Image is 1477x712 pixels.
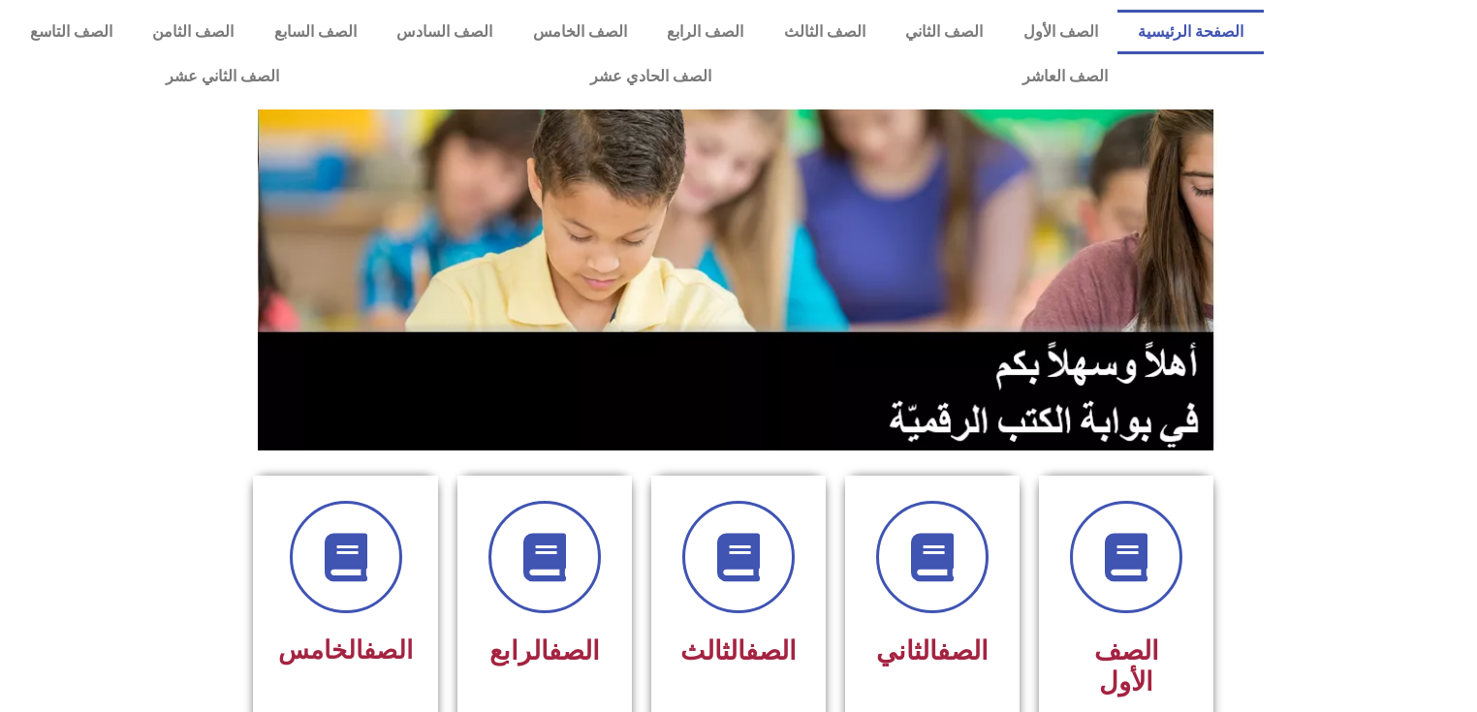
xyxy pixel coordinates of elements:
a: الصف الحادي عشر [434,54,866,99]
a: الصف الثاني عشر [10,54,434,99]
span: الصف الأول [1094,635,1159,697]
a: الصف الثاني [885,10,1002,54]
span: الثاني [876,635,989,666]
a: الصف العاشر [866,54,1263,99]
a: الصف [937,635,989,666]
span: الرابع [489,635,600,666]
a: الصف السابع [254,10,376,54]
a: الصف الخامس [513,10,646,54]
a: الصف الرابع [646,10,763,54]
a: الصف الثامن [133,10,254,54]
a: الصف السادس [376,10,512,54]
a: الصف [363,635,413,665]
a: الصف [549,635,600,666]
a: الصفحة الرئيسية [1117,10,1263,54]
a: الصف التاسع [10,10,132,54]
a: الصف [745,635,797,666]
span: الخامس [278,635,413,665]
a: الصف الثالث [764,10,885,54]
a: الصف الأول [1003,10,1117,54]
span: الثالث [680,635,797,666]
